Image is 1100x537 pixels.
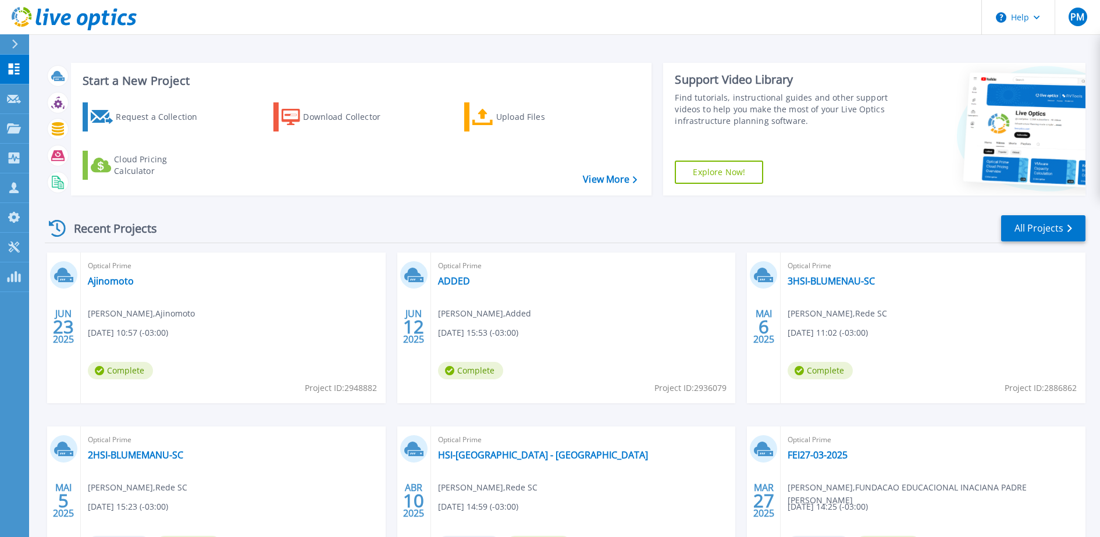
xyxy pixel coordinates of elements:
[438,433,729,446] span: Optical Prime
[759,322,769,332] span: 6
[116,105,209,129] div: Request a Collection
[438,481,537,494] span: [PERSON_NAME] , Rede SC
[88,307,195,320] span: [PERSON_NAME] , Ajinomoto
[788,326,868,339] span: [DATE] 11:02 (-03:00)
[52,479,74,522] div: MAI 2025
[788,275,875,287] a: 3HSI-BLUMENAU-SC
[675,72,890,87] div: Support Video Library
[88,362,153,379] span: Complete
[403,305,425,348] div: JUN 2025
[88,326,168,339] span: [DATE] 10:57 (-03:00)
[753,305,775,348] div: MAI 2025
[403,479,425,522] div: ABR 2025
[438,307,531,320] span: [PERSON_NAME] , Added
[438,449,648,461] a: HSI-[GEOGRAPHIC_DATA] - [GEOGRAPHIC_DATA]
[438,259,729,272] span: Optical Prime
[438,500,518,513] span: [DATE] 14:59 (-03:00)
[114,154,207,177] div: Cloud Pricing Calculator
[438,326,518,339] span: [DATE] 15:53 (-03:00)
[88,433,379,446] span: Optical Prime
[788,433,1078,446] span: Optical Prime
[788,449,848,461] a: FEI27-03-2025
[654,382,727,394] span: Project ID: 2936079
[1070,12,1084,22] span: PM
[52,305,74,348] div: JUN 2025
[675,92,890,127] div: Find tutorials, instructional guides and other support videos to help you make the most of your L...
[88,500,168,513] span: [DATE] 15:23 (-03:00)
[88,449,183,461] a: 2HSI-BLUMEMANU-SC
[788,481,1085,507] span: [PERSON_NAME] , FUNDACAO EDUCACIONAL INACIANA PADRE [PERSON_NAME]
[83,151,212,180] a: Cloud Pricing Calculator
[83,74,637,87] h3: Start a New Project
[303,105,396,129] div: Download Collector
[403,496,424,506] span: 10
[403,322,424,332] span: 12
[53,322,74,332] span: 23
[675,161,763,184] a: Explore Now!
[788,259,1078,272] span: Optical Prime
[58,496,69,506] span: 5
[788,362,853,379] span: Complete
[88,275,134,287] a: Ajinomoto
[88,259,379,272] span: Optical Prime
[273,102,403,131] a: Download Collector
[753,479,775,522] div: MAR 2025
[464,102,594,131] a: Upload Files
[788,500,868,513] span: [DATE] 14:25 (-03:00)
[88,481,187,494] span: [PERSON_NAME] , Rede SC
[1005,382,1077,394] span: Project ID: 2886862
[83,102,212,131] a: Request a Collection
[496,105,589,129] div: Upload Files
[45,214,173,243] div: Recent Projects
[438,362,503,379] span: Complete
[583,174,637,185] a: View More
[305,382,377,394] span: Project ID: 2948882
[1001,215,1085,241] a: All Projects
[438,275,470,287] a: ADDED
[753,496,774,506] span: 27
[788,307,887,320] span: [PERSON_NAME] , Rede SC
